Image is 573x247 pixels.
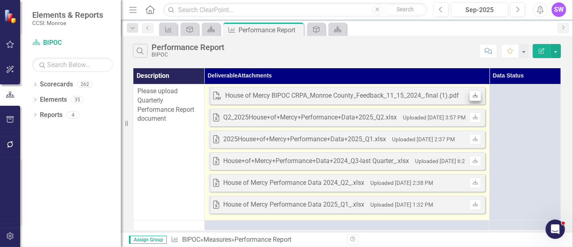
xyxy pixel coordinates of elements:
[370,180,433,186] small: Uploaded [DATE] 2:38 PM
[385,4,426,15] button: Search
[204,84,490,220] td: Double-Click to Edit
[40,111,62,120] a: Reports
[133,84,205,220] td: Double-Click to Edit
[546,220,565,239] iframe: Intercom live chat
[415,158,478,164] small: Uploaded [DATE] 6:25 PM
[40,95,67,105] a: Elements
[239,25,302,35] div: Performance Report
[171,235,341,245] div: » »
[77,81,93,88] div: 262
[163,3,428,17] input: Search ClearPoint...
[152,52,224,58] div: BIPOC
[451,2,508,17] button: Sep-2025
[225,91,459,100] div: House of Mercy BIPOC CRPA_Monroe County_Feedback_11_15_2024_.final (1).pdf
[454,5,505,15] div: Sep-2025
[32,20,103,26] small: CCSI: Monroe
[32,10,103,20] span: Elements & Reports
[403,114,466,121] small: Uploaded [DATE] 3:57 PM
[397,6,414,13] span: Search
[223,178,364,188] div: House of Mercy Performance Data 2024_Q2_.xlsx
[490,220,561,235] td: Double-Click to Edit
[137,87,194,123] span: Please upload Quarterly Performance Report document
[223,135,386,144] div: 2025House+of+Mercy+Performance+Data+2025_Q1.xlsx
[40,80,73,89] a: Scorecards
[4,9,18,23] img: ClearPoint Strategy
[129,236,167,244] span: Assign Group
[204,220,490,235] td: Double-Click to Edit
[133,220,205,235] td: Double-Click to Edit
[223,113,397,122] div: Q2_2025House+of+Mercy+Performance+Data+2025_Q2.xlsx
[152,43,224,52] div: Performance Report
[223,200,364,209] div: House of Mercy Performance Data 2025_Q1_.xlsx
[71,96,84,103] div: 35
[182,236,200,243] a: BIPOC
[370,201,433,208] small: Uploaded [DATE] 1:32 PM
[32,58,113,72] input: Search Below...
[223,157,409,166] div: House+of+Mercy+Performance+Data+2024_Q3-last Quarter_.xlsx
[465,92,531,99] small: Uploaded [DATE] 11:04 AM
[32,38,113,48] a: BIPOC
[203,236,231,243] a: Measures
[490,84,561,220] td: Double-Click to Edit
[392,136,455,142] small: Uploaded [DATE] 2:37 PM
[235,236,291,243] div: Performance Report
[66,111,79,118] div: 4
[552,2,566,17] button: SW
